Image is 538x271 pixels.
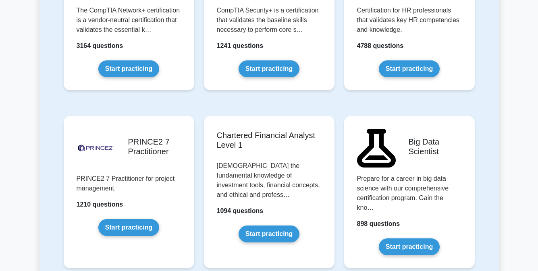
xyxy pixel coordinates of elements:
[98,60,159,77] a: Start practicing
[239,225,299,242] a: Start practicing
[379,238,440,255] a: Start practicing
[98,219,159,236] a: Start practicing
[379,60,440,77] a: Start practicing
[239,60,299,77] a: Start practicing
